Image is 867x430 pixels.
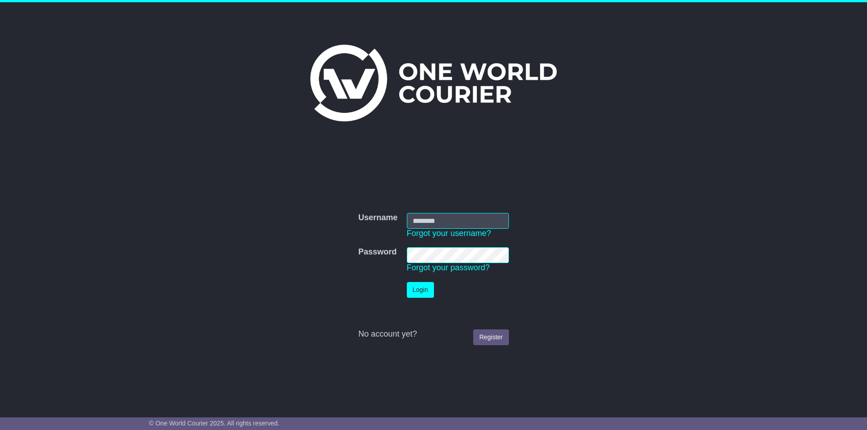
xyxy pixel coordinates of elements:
a: Forgot your username? [407,229,491,238]
img: One World [310,45,557,121]
label: Password [358,247,396,257]
div: No account yet? [358,329,508,339]
a: Register [473,329,508,345]
label: Username [358,213,397,223]
button: Login [407,282,434,298]
span: © One World Courier 2025. All rights reserved. [149,420,280,427]
a: Forgot your password? [407,263,490,272]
